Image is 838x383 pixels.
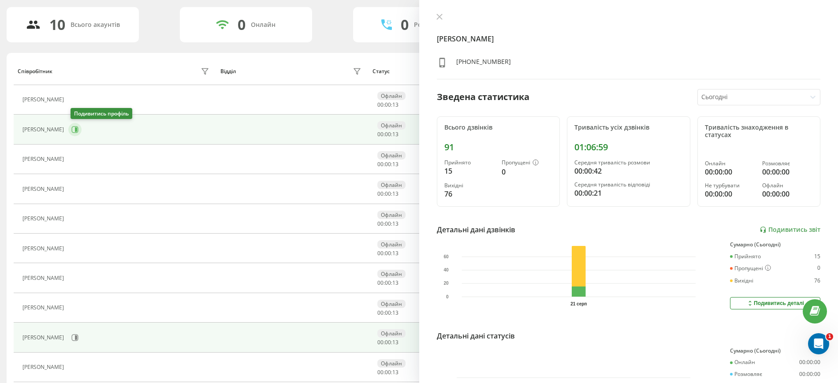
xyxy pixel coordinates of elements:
[71,108,132,119] div: Подивитись профіль
[574,188,683,198] div: 00:00:21
[705,189,756,199] div: 00:00:00
[414,21,457,29] div: Розмовляють
[377,161,399,167] div: : :
[574,160,683,166] div: Середня тривалість розмови
[377,359,406,368] div: Офлайн
[730,359,755,365] div: Онлайн
[437,90,529,104] div: Зведена статистика
[446,294,448,299] text: 0
[22,97,66,103] div: [PERSON_NAME]
[22,216,66,222] div: [PERSON_NAME]
[377,240,406,249] div: Офлайн
[443,268,449,272] text: 40
[22,305,66,311] div: [PERSON_NAME]
[22,275,66,281] div: [PERSON_NAME]
[730,297,820,309] button: Подивитись деталі
[762,182,813,189] div: Офлайн
[760,226,820,234] a: Подивитись звіт
[377,181,406,189] div: Офлайн
[18,68,52,74] div: Співробітник
[392,309,399,316] span: 13
[377,220,384,227] span: 00
[377,131,399,138] div: : :
[385,338,391,346] span: 00
[377,280,399,286] div: : :
[71,21,120,29] div: Всього акаунтів
[22,245,66,252] div: [PERSON_NAME]
[22,156,66,162] div: [PERSON_NAME]
[443,254,449,259] text: 60
[392,249,399,257] span: 13
[385,101,391,108] span: 00
[377,309,384,316] span: 00
[385,249,391,257] span: 00
[444,142,553,152] div: 91
[377,300,406,308] div: Офлайн
[437,33,821,44] h4: [PERSON_NAME]
[814,278,820,284] div: 76
[377,369,399,376] div: : :
[574,182,683,188] div: Середня тривалість відповіді
[385,220,391,227] span: 00
[377,151,406,160] div: Офлайн
[392,220,399,227] span: 13
[385,160,391,168] span: 00
[456,57,511,70] div: [PHONE_NUMBER]
[817,265,820,272] div: 0
[444,124,553,131] div: Всього дзвінків
[377,310,399,316] div: : :
[377,329,406,338] div: Офлайн
[392,160,399,168] span: 13
[570,301,587,306] text: 21 серп
[377,270,406,278] div: Офлайн
[377,221,399,227] div: : :
[730,278,753,284] div: Вихідні
[814,253,820,260] div: 15
[502,160,552,167] div: Пропущені
[746,300,804,307] div: Подивитись деталі
[443,281,449,286] text: 20
[444,182,495,189] div: Вихідні
[377,250,399,257] div: : :
[377,190,384,197] span: 00
[251,21,276,29] div: Онлайн
[730,242,820,248] div: Сумарно (Сьогодні)
[49,16,65,33] div: 10
[799,359,820,365] div: 00:00:00
[826,333,833,340] span: 1
[385,279,391,286] span: 00
[22,335,66,341] div: [PERSON_NAME]
[377,102,399,108] div: : :
[377,249,384,257] span: 00
[22,126,66,133] div: [PERSON_NAME]
[502,167,552,177] div: 0
[705,124,813,139] div: Тривалість знаходження в статусах
[377,339,399,346] div: : :
[705,167,756,177] div: 00:00:00
[799,371,820,377] div: 00:00:00
[444,160,495,166] div: Прийнято
[574,142,683,152] div: 01:06:59
[377,121,406,130] div: Офлайн
[392,368,399,376] span: 13
[377,160,384,168] span: 00
[762,167,813,177] div: 00:00:00
[730,253,761,260] div: Прийнято
[808,333,829,354] iframe: Intercom live chat
[705,160,756,167] div: Онлайн
[220,68,236,74] div: Відділ
[377,101,384,108] span: 00
[392,279,399,286] span: 13
[762,189,813,199] div: 00:00:00
[385,190,391,197] span: 00
[730,371,762,377] div: Розмовляє
[22,364,66,370] div: [PERSON_NAME]
[392,130,399,138] span: 13
[444,189,495,199] div: 76
[385,130,391,138] span: 00
[377,338,384,346] span: 00
[385,368,391,376] span: 00
[730,265,771,272] div: Пропущені
[401,16,409,33] div: 0
[377,368,384,376] span: 00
